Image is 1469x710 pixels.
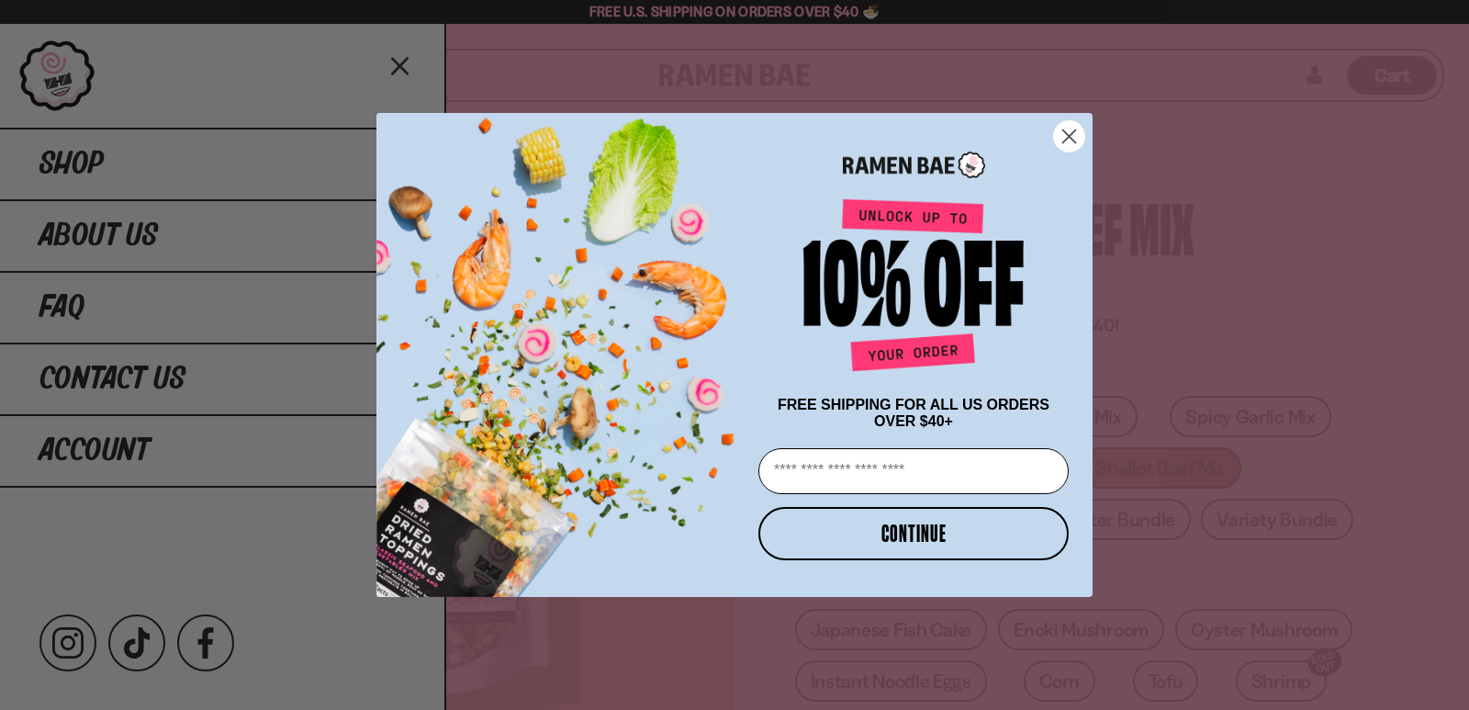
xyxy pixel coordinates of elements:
[843,150,985,180] img: Ramen Bae Logo
[799,198,1028,378] img: Unlock up to 10% off
[778,397,1049,429] span: FREE SHIPPING FOR ALL US ORDERS OVER $40+
[758,507,1069,560] button: CONTINUE
[1053,120,1085,152] button: Close dialog
[376,97,751,597] img: ce7035ce-2e49-461c-ae4b-8ade7372f32c.png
